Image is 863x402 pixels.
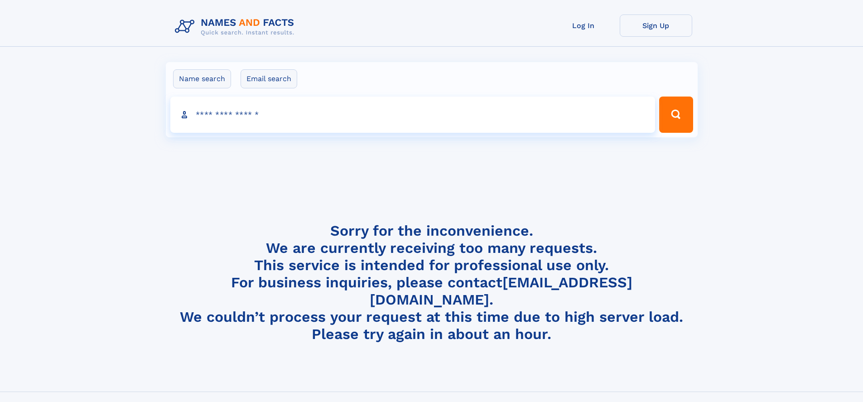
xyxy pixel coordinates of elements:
[170,97,656,133] input: search input
[171,222,692,343] h4: Sorry for the inconvenience. We are currently receiving too many requests. This service is intend...
[547,15,620,37] a: Log In
[241,69,297,88] label: Email search
[620,15,692,37] a: Sign Up
[171,15,302,39] img: Logo Names and Facts
[173,69,231,88] label: Name search
[659,97,693,133] button: Search Button
[370,274,632,308] a: [EMAIL_ADDRESS][DOMAIN_NAME]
